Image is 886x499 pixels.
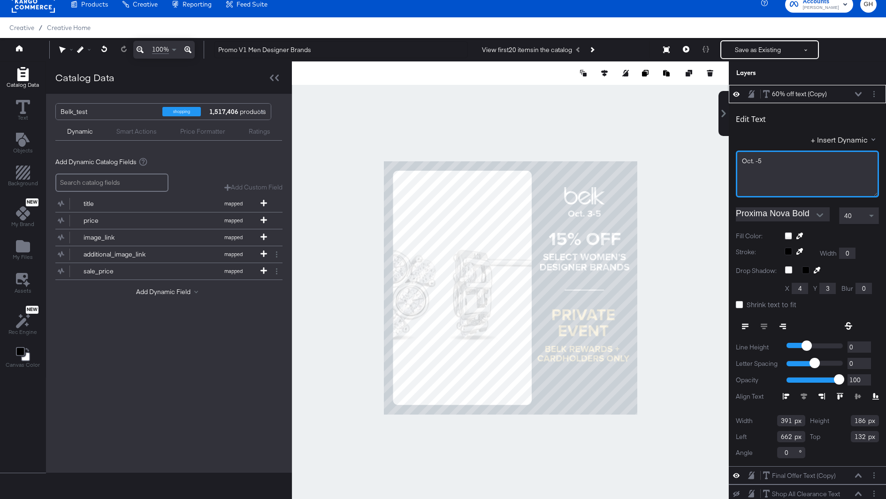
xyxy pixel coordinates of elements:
[785,284,789,293] label: X
[84,199,152,208] div: title
[6,197,40,231] button: NewMy Brand
[742,157,762,165] span: Oct. -5
[55,229,283,246] div: image_linkmapped
[116,127,157,136] div: Smart Actions
[55,71,115,84] div: Catalog Data
[26,199,38,205] span: New
[3,303,43,339] button: NewRec Engine
[844,212,852,220] span: 40
[55,263,283,280] div: sale_pricemapped
[208,104,240,120] strong: 1,517,406
[183,0,212,8] span: Reporting
[763,489,840,499] button: Shop All Clearance Text
[869,89,879,99] button: Layer Options
[803,4,839,12] span: [PERSON_NAME]
[207,251,259,257] span: mapped
[224,183,283,192] button: Add Custom Field
[11,220,34,228] span: My Brand
[642,70,649,76] svg: Copy image
[55,246,271,263] button: additional_image_linkmapped
[721,41,794,58] button: Save as Existing
[55,263,271,280] button: sale_pricemapped
[736,416,753,425] label: Width
[207,234,259,241] span: mapped
[663,68,672,78] button: Paste image
[208,104,236,120] div: products
[736,248,778,259] label: Stroke:
[55,196,271,212] button: titlemapped
[8,130,38,157] button: Add Text
[13,253,33,261] span: My Files
[736,448,753,457] label: Angle
[772,90,827,98] div: 60% off text (Copy)
[26,307,38,313] span: New
[772,471,836,480] div: Final Offer Text (Copy)
[47,24,91,31] a: Creative Home
[162,107,201,116] div: shopping
[7,237,38,264] button: Add Files
[810,416,829,425] label: Height
[18,114,28,121] span: Text
[736,432,747,441] label: Left
[61,104,155,120] div: Belk_test
[763,471,836,481] button: Final Offer Text (Copy)
[136,287,202,296] button: Add Dynamic Field
[8,180,38,187] span: Background
[15,287,31,295] span: Assets
[763,89,827,99] button: 60% off text (Copy)
[736,114,766,124] div: Edit Text
[9,270,37,297] button: Assets
[67,127,93,136] div: Dynamic
[180,127,225,136] div: Price Formatter
[9,24,34,31] span: Creative
[237,0,267,8] span: Feed Suite
[207,217,259,224] span: mapped
[482,45,572,54] div: View first 20 items in the catalog
[736,68,832,77] div: Layers
[7,81,39,89] span: Catalog Data
[736,266,778,275] label: Drop Shadow:
[736,376,779,385] label: Opacity
[869,489,879,499] button: Layer Options
[55,229,271,246] button: image_linkmapped
[55,212,283,229] div: pricemapped
[810,432,820,441] label: Top
[811,135,879,144] button: + Insert Dynamic
[736,359,779,368] label: Letter Spacing
[207,268,259,274] span: mapped
[55,158,137,166] span: Add Dynamic Catalog Fields
[772,490,840,499] div: Shop All Clearance Text
[152,45,169,54] span: 100%
[841,284,853,293] label: Blur
[6,361,40,369] span: Canvas Color
[55,174,168,192] input: Search catalog fields
[736,343,779,352] label: Line Height
[84,233,152,242] div: image_link
[81,0,108,8] span: Products
[13,147,33,154] span: Objects
[84,216,152,225] div: price
[249,127,270,136] div: Ratings
[55,196,283,212] div: titlemapped
[585,41,598,58] button: Next Product
[84,267,152,276] div: sale_price
[813,284,817,293] label: Y
[642,68,651,78] button: Copy image
[1,65,45,91] button: Add Rectangle
[10,98,36,124] button: Text
[55,212,271,229] button: pricemapped
[133,0,158,8] span: Creative
[34,24,47,31] span: /
[8,328,37,336] span: Rec Engine
[820,249,837,258] label: Width
[2,164,44,190] button: Add Rectangle
[869,470,879,480] button: Layer Options
[736,232,778,241] label: Fill Color:
[84,250,152,259] div: additional_image_link
[663,70,670,76] svg: Paste image
[55,246,283,263] div: additional_image_linkmapped
[813,208,827,222] button: Open
[747,300,796,309] span: Shrink text to fit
